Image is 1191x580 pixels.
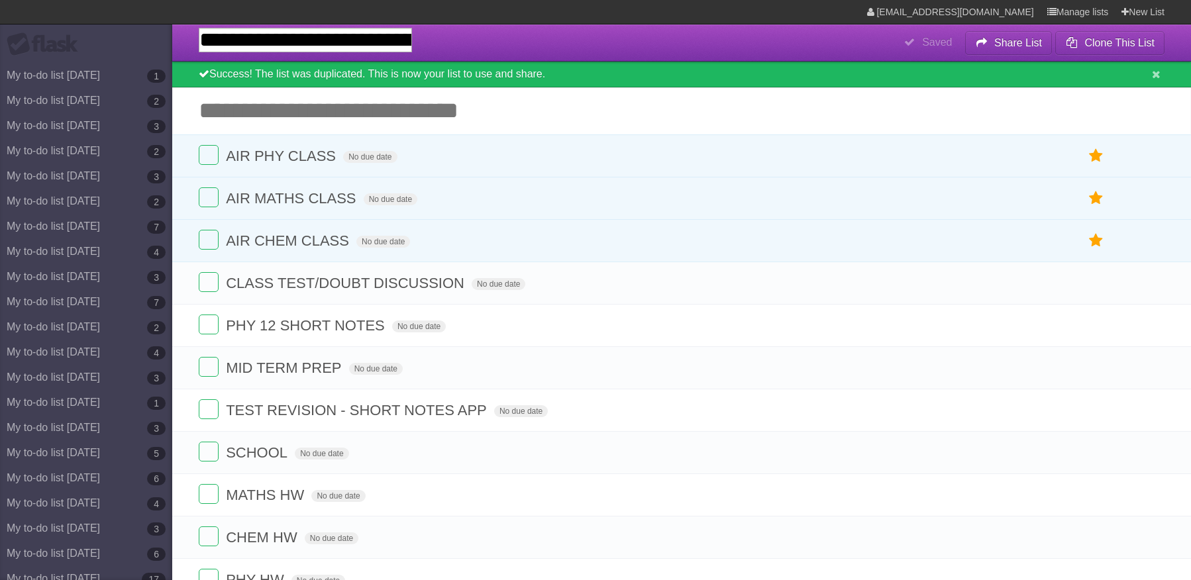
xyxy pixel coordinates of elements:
[147,422,166,435] b: 3
[147,246,166,259] b: 4
[1084,187,1109,209] label: Star task
[199,442,219,461] label: Done
[147,346,166,360] b: 4
[147,321,166,334] b: 2
[349,363,403,375] span: No due date
[1084,145,1109,167] label: Star task
[199,187,219,207] label: Done
[199,230,219,250] label: Done
[1055,31,1165,55] button: Clone This List
[226,529,301,546] span: CHEM HW
[922,36,952,48] b: Saved
[147,220,166,234] b: 7
[7,32,86,56] div: Flask
[226,232,352,249] span: AIR CHEM CLASS
[343,151,397,163] span: No due date
[226,190,359,207] span: AIR MATHS CLASS
[147,271,166,284] b: 3
[965,31,1053,55] button: Share List
[472,278,525,290] span: No due date
[994,37,1042,48] b: Share List
[147,447,166,460] b: 5
[226,444,291,461] span: SCHOOL
[147,95,166,108] b: 2
[494,405,548,417] span: No due date
[199,526,219,546] label: Done
[147,548,166,561] b: 6
[147,397,166,410] b: 1
[147,195,166,209] b: 2
[311,490,365,502] span: No due date
[147,371,166,385] b: 3
[199,484,219,504] label: Done
[199,145,219,165] label: Done
[226,402,490,418] span: TEST REVISION - SHORT NOTES APP
[226,148,339,164] span: AIR PHY CLASS
[305,532,358,544] span: No due date
[1084,230,1109,252] label: Star task
[295,448,348,459] span: No due date
[199,399,219,419] label: Done
[199,314,219,334] label: Done
[147,497,166,510] b: 4
[364,193,417,205] span: No due date
[147,145,166,158] b: 2
[147,472,166,485] b: 6
[199,272,219,292] label: Done
[147,70,166,83] b: 1
[147,522,166,536] b: 3
[392,320,446,332] span: No due date
[356,236,410,248] span: No due date
[147,170,166,183] b: 3
[147,296,166,309] b: 7
[172,62,1191,87] div: Success! The list was duplicated. This is now your list to use and share.
[147,120,166,133] b: 3
[199,357,219,377] label: Done
[226,275,468,291] span: CLASS TEST/DOUBT DISCUSSION
[1084,37,1155,48] b: Clone This List
[226,360,344,376] span: MID TERM PREP
[226,317,388,334] span: PHY 12 SHORT NOTES
[226,487,307,503] span: MATHS HW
